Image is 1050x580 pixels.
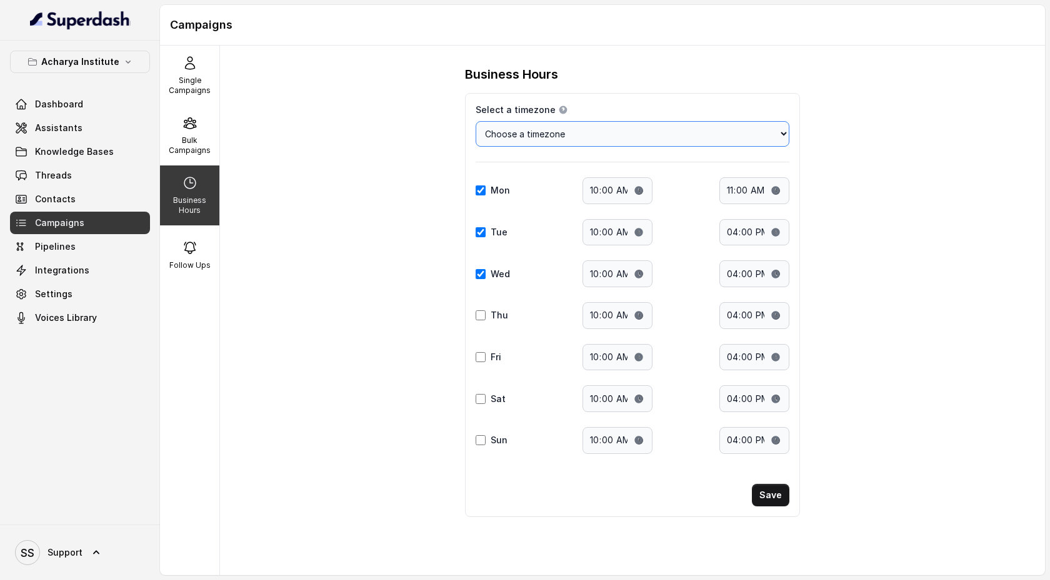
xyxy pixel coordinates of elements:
[10,51,150,73] button: Acharya Institute
[491,393,506,405] label: Sat
[491,434,507,446] label: Sun
[491,184,510,197] label: Mon
[41,54,119,69] p: Acharya Institute
[10,164,150,187] a: Threads
[35,240,76,253] span: Pipelines
[10,188,150,210] a: Contacts
[169,260,211,270] p: Follow Ups
[165,195,214,215] p: Business Hours
[35,288,72,300] span: Settings
[10,93,150,116] a: Dashboard
[35,169,72,182] span: Threads
[35,312,97,324] span: Voices Library
[491,309,508,322] label: Thu
[35,98,83,111] span: Dashboard
[491,268,510,280] label: Wed
[170,15,1035,35] h1: Campaigns
[10,235,150,258] a: Pipelines
[35,217,84,229] span: Campaigns
[165,76,214,96] p: Single Campaigns
[165,135,214,155] p: Bulk Campaigns
[491,226,507,238] label: Tue
[465,66,558,83] h3: Business Hours
[491,351,501,363] label: Fri
[30,10,131,30] img: light.svg
[10,117,150,139] a: Assistants
[10,140,150,163] a: Knowledge Bases
[35,264,89,277] span: Integrations
[21,546,34,559] text: SS
[558,105,568,115] button: Select a timezone
[47,546,82,559] span: Support
[35,193,76,205] span: Contacts
[10,283,150,305] a: Settings
[10,212,150,234] a: Campaigns
[35,145,114,158] span: Knowledge Bases
[10,535,150,570] a: Support
[35,122,82,134] span: Assistants
[752,484,789,506] button: Save
[476,104,556,116] span: Select a timezone
[10,259,150,282] a: Integrations
[10,307,150,329] a: Voices Library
